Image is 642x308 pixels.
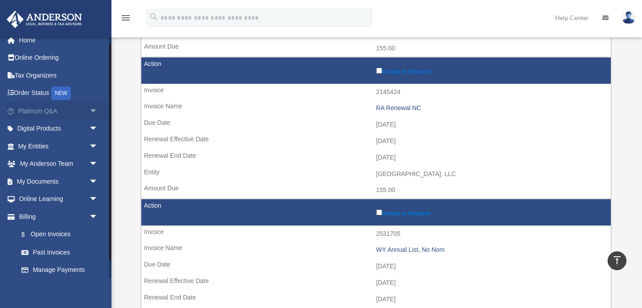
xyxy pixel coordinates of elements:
[141,40,611,57] td: 155.00
[141,226,611,242] td: 2531705
[376,209,382,215] input: Include in Payment
[120,12,131,23] i: menu
[12,243,107,261] a: Past Invoices
[12,261,107,279] a: Manage Payments
[376,104,607,112] div: RA Renewal NC
[89,137,107,156] span: arrow_drop_down
[149,12,159,22] i: search
[6,66,111,84] a: Tax Organizers
[141,275,611,292] td: [DATE]
[6,190,111,208] a: Online Learningarrow_drop_down
[141,84,611,101] td: 2145424
[141,182,611,199] td: 155.00
[141,291,611,308] td: [DATE]
[608,251,626,270] a: vertical_align_top
[89,208,107,226] span: arrow_drop_down
[26,229,31,240] span: $
[12,226,103,244] a: $Open Invoices
[89,120,107,138] span: arrow_drop_down
[141,166,611,183] td: [GEOGRAPHIC_DATA], LLC
[51,86,71,100] div: NEW
[89,155,107,173] span: arrow_drop_down
[6,84,111,103] a: Order StatusNEW
[6,137,111,155] a: My Entitiesarrow_drop_down
[141,149,611,166] td: [DATE]
[141,133,611,150] td: [DATE]
[89,190,107,209] span: arrow_drop_down
[120,16,131,23] a: menu
[89,102,107,120] span: arrow_drop_down
[376,66,607,75] label: Include in Payment
[376,246,607,254] div: WY Annual List, No Nom
[376,208,607,217] label: Include in Payment
[89,172,107,191] span: arrow_drop_down
[6,120,111,138] a: Digital Productsarrow_drop_down
[6,172,111,190] a: My Documentsarrow_drop_down
[6,155,111,173] a: My Anderson Teamarrow_drop_down
[6,49,111,67] a: Online Ordering
[4,11,85,28] img: Anderson Advisors Platinum Portal
[141,116,611,133] td: [DATE]
[6,208,107,226] a: Billingarrow_drop_down
[6,31,111,49] a: Home
[141,258,611,275] td: [DATE]
[376,68,382,74] input: Include in Payment
[6,102,111,120] a: Platinum Q&Aarrow_drop_down
[612,255,622,266] i: vertical_align_top
[622,11,635,24] img: User Pic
